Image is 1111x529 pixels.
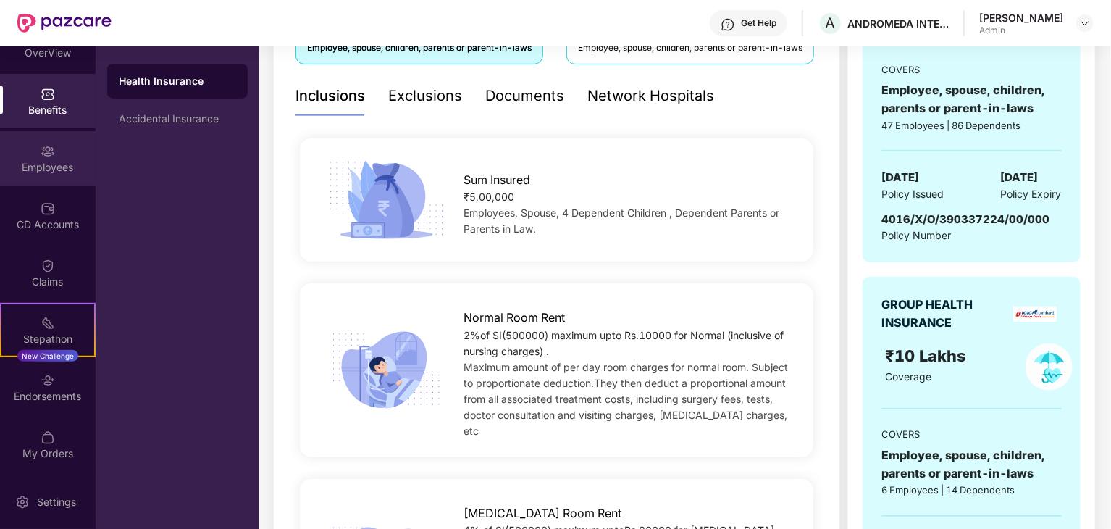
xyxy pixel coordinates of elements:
[1001,169,1039,186] span: [DATE]
[886,346,971,365] span: ₹10 Lakhs
[388,85,462,107] div: Exclusions
[578,41,802,55] div: Employee, spouse, children, parents or parent-in-laws
[1079,17,1091,29] img: svg+xml;base64,PHN2ZyBpZD0iRHJvcGRvd24tMzJ4MzIiIHhtbG5zPSJodHRwOi8vd3d3LnczLm9yZy8yMDAwL3N2ZyIgd2...
[1,332,94,346] div: Stepathon
[464,309,565,327] span: Normal Room Rent
[119,74,236,88] div: Health Insurance
[41,316,55,330] img: svg+xml;base64,PHN2ZyB4bWxucz0iaHR0cDovL3d3dy53My5vcmcvMjAwMC9zdmciIHdpZHRoPSIyMSIgaGVpZ2h0PSIyMC...
[881,169,919,186] span: [DATE]
[881,118,1061,133] div: 47 Employees | 86 Dependents
[17,350,78,362] div: New Challenge
[979,25,1063,36] div: Admin
[41,259,55,273] img: svg+xml;base64,PHN2ZyBpZD0iQ2xhaW0iIHhtbG5zPSJodHRwOi8vd3d3LnczLm9yZy8yMDAwL3N2ZyIgd2lkdGg9IjIwIi...
[847,17,949,30] div: ANDROMEDA INTELLIGENT TECHNOLOGY SERVICES PRIVATE LIMITED
[33,495,80,509] div: Settings
[464,328,790,359] div: 2%of SI(500000) maximum upto Rs.10000 for Normal (inclusive of nursing charges) .
[881,212,1049,226] span: 4016/X/O/390337224/00/000
[17,14,112,33] img: New Pazcare Logo
[741,17,776,29] div: Get Help
[464,207,779,235] span: Employees, Spouse, 4 Dependent Children , Dependent Parents or Parents in Law.
[41,201,55,216] img: svg+xml;base64,PHN2ZyBpZD0iQ0RfQWNjb3VudHMiIGRhdGEtbmFtZT0iQ0QgQWNjb3VudHMiIHhtbG5zPSJodHRwOi8vd3...
[41,87,55,101] img: svg+xml;base64,PHN2ZyBpZD0iQmVuZWZpdHMiIHhtbG5zPSJodHRwOi8vd3d3LnczLm9yZy8yMDAwL3N2ZyIgd2lkdGg9Ij...
[464,189,790,205] div: ₹5,00,000
[881,296,1008,332] div: GROUP HEALTH INSURANCE
[881,186,944,202] span: Policy Issued
[295,85,365,107] div: Inclusions
[881,62,1061,77] div: COVERS
[881,427,1061,441] div: COVERS
[464,504,621,522] span: [MEDICAL_DATA] Room Rent
[464,171,530,189] span: Sum Insured
[826,14,836,32] span: A
[881,229,951,241] span: Policy Number
[324,327,449,414] img: icon
[41,430,55,445] img: svg+xml;base64,PHN2ZyBpZD0iTXlfT3JkZXJzIiBkYXRhLW5hbWU9Ik15IE9yZGVycyIgeG1sbnM9Imh0dHA6Ly93d3cudz...
[881,446,1061,483] div: Employee, spouse, children, parents or parent-in-laws
[15,495,30,509] img: svg+xml;base64,PHN2ZyBpZD0iU2V0dGluZy0yMHgyMCIgeG1sbnM9Imh0dHA6Ly93d3cudzMub3JnLzIwMDAvc3ZnIiB3aW...
[307,41,532,55] div: Employee, spouse, children, parents or parent-in-laws
[1026,343,1073,391] img: policyIcon
[721,17,735,32] img: svg+xml;base64,PHN2ZyBpZD0iSGVscC0zMngzMiIgeG1sbnM9Imh0dHA6Ly93d3cudzMub3JnLzIwMDAvc3ZnIiB3aWR0aD...
[485,85,564,107] div: Documents
[324,157,449,243] img: icon
[881,81,1061,117] div: Employee, spouse, children, parents or parent-in-laws
[41,144,55,159] img: svg+xml;base64,PHN2ZyBpZD0iRW1wbG95ZWVzIiB4bWxucz0iaHR0cDovL3d3dy53My5vcmcvMjAwMC9zdmciIHdpZHRoPS...
[587,85,714,107] div: Network Hospitals
[886,370,932,383] span: Coverage
[1013,307,1057,322] img: insurerLogo
[881,483,1061,497] div: 6 Employees | 14 Dependents
[1001,186,1062,202] span: Policy Expiry
[979,11,1063,25] div: [PERSON_NAME]
[119,113,236,125] div: Accidental Insurance
[41,373,55,388] img: svg+xml;base64,PHN2ZyBpZD0iRW5kb3JzZW1lbnRzIiB4bWxucz0iaHR0cDovL3d3dy53My5vcmcvMjAwMC9zdmciIHdpZH...
[464,361,788,437] span: Maximum amount of per day room charges for normal room. Subject to proportionate deduction.They t...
